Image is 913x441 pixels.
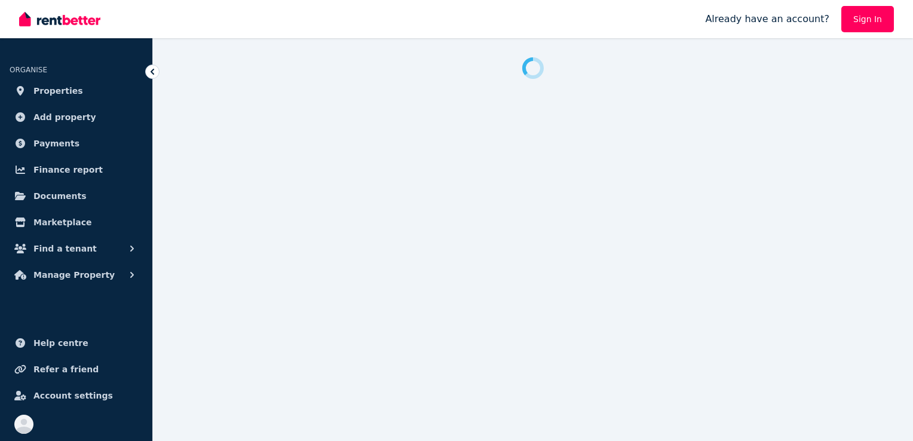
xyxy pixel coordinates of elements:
img: RentBetter [19,10,100,28]
button: Find a tenant [10,237,143,261]
a: Sign In [841,6,894,32]
a: Finance report [10,158,143,182]
span: Help centre [33,336,88,350]
a: Add property [10,105,143,129]
span: Marketplace [33,215,91,229]
a: Refer a friend [10,357,143,381]
span: Add property [33,110,96,124]
span: Already have an account? [705,12,829,26]
a: Payments [10,131,143,155]
a: Marketplace [10,210,143,234]
span: Find a tenant [33,241,97,256]
span: Documents [33,189,87,203]
a: Account settings [10,384,143,408]
span: Properties [33,84,83,98]
span: Manage Property [33,268,115,282]
a: Properties [10,79,143,103]
span: Account settings [33,388,113,403]
a: Help centre [10,331,143,355]
span: Refer a friend [33,362,99,376]
a: Documents [10,184,143,208]
span: ORGANISE [10,66,47,74]
span: Finance report [33,163,103,177]
span: Payments [33,136,79,151]
button: Manage Property [10,263,143,287]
